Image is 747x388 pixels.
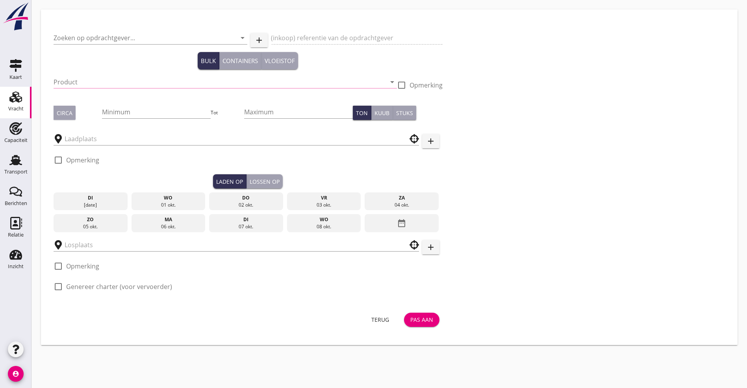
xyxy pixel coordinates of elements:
[211,201,281,209] div: 02 okt.
[374,109,389,117] div: Kuub
[133,201,203,209] div: 01 okt.
[410,315,433,324] div: Pas aan
[102,106,210,118] input: Minimum
[397,216,406,230] i: date_range
[363,313,398,327] button: Terug
[238,33,247,43] i: arrow_drop_down
[367,201,437,209] div: 04 okt.
[65,132,397,145] input: Laadplaats
[396,109,413,117] div: Stuks
[56,194,126,201] div: di
[133,223,203,230] div: 06 okt.
[219,52,261,69] button: Containers
[404,313,439,327] button: Pas aan
[56,223,126,230] div: 05 okt.
[133,216,203,223] div: ma
[369,315,391,324] div: Terug
[289,223,359,230] div: 08 okt.
[54,32,225,44] input: Zoeken op opdrachtgever...
[65,239,397,251] input: Losplaats
[57,109,72,117] div: Circa
[211,194,281,201] div: do
[261,52,298,69] button: Vloeistof
[367,194,437,201] div: za
[426,136,436,146] i: add
[247,174,283,188] button: Lossen op
[8,366,24,382] i: account_circle
[66,156,99,164] label: Opmerking
[211,109,244,116] div: Tot
[56,201,126,209] div: [DATE]
[213,174,247,188] button: Laden op
[387,77,397,87] i: arrow_drop_down
[250,177,280,186] div: Lossen op
[8,264,24,269] div: Inzicht
[9,75,22,80] div: Kaart
[371,106,393,120] button: Kuub
[410,81,443,89] label: Opmerking
[8,106,24,111] div: Vracht
[211,223,281,230] div: 07 okt.
[201,56,216,65] div: Bulk
[244,106,352,118] input: Maximum
[353,106,371,120] button: Ton
[8,232,24,237] div: Relatie
[289,216,359,223] div: wo
[56,216,126,223] div: zo
[66,262,99,270] label: Opmerking
[133,194,203,201] div: wo
[254,35,264,45] i: add
[5,201,27,206] div: Berichten
[211,216,281,223] div: di
[289,201,359,209] div: 03 okt.
[66,283,172,291] label: Genereer charter (voor vervoerder)
[54,106,76,120] button: Circa
[289,194,359,201] div: vr
[216,177,243,186] div: Laden op
[265,56,295,65] div: Vloeistof
[2,2,30,31] img: logo-small.a267ee39.svg
[54,76,386,88] input: Product
[393,106,416,120] button: Stuks
[356,109,368,117] div: Ton
[222,56,258,65] div: Containers
[198,52,219,69] button: Bulk
[4,138,28,143] div: Capaciteit
[426,242,436,252] i: add
[4,169,28,174] div: Transport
